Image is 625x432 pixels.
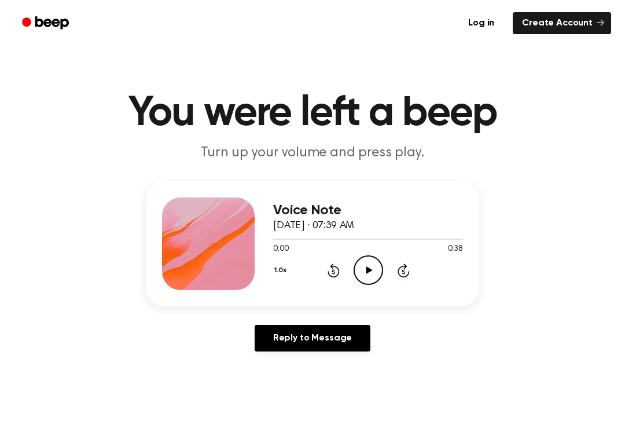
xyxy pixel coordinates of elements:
[273,203,463,218] h3: Voice Note
[255,325,370,352] a: Reply to Message
[273,221,354,231] span: [DATE] · 07:39 AM
[14,12,79,35] a: Beep
[16,93,609,134] h1: You were left a beep
[513,12,611,34] a: Create Account
[90,144,535,163] p: Turn up your volume and press play.
[273,261,291,280] button: 1.0x
[273,243,288,255] span: 0:00
[457,10,506,36] a: Log in
[448,243,463,255] span: 0:38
